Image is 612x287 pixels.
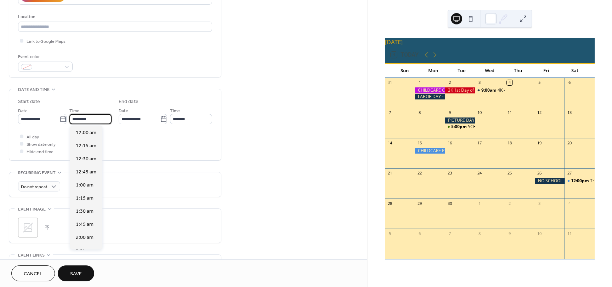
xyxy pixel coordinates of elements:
[18,206,46,213] span: Event image
[507,140,512,145] div: 18
[468,124,555,130] div: SCHOOL ADVISORY / HOME & SCHOOL MTG
[27,141,56,148] span: Show date only
[27,148,53,156] span: Hide end time
[537,80,542,85] div: 5
[76,142,96,150] span: 12:15 am
[507,171,512,176] div: 25
[27,38,66,45] span: Link to Google Maps
[447,64,476,78] div: Tue
[387,140,392,145] div: 14
[391,64,419,78] div: Sun
[477,231,482,236] div: 8
[18,169,56,177] span: Recurring event
[532,64,561,78] div: Fri
[537,171,542,176] div: 26
[535,178,565,184] div: NO SCHOOL - Inservice Day
[567,201,572,206] div: 4
[567,80,572,85] div: 6
[387,80,392,85] div: 31
[18,98,40,105] div: Start date
[567,110,572,115] div: 13
[475,87,505,93] div: 4K - 4th Grade Vision Screening
[415,148,445,154] div: CHILDCARE PLANNERS DUE
[415,94,445,100] div: LABOR DAY - NO SCHOOL
[417,171,422,176] div: 22
[447,231,452,236] div: 7
[477,80,482,85] div: 3
[571,178,590,184] span: 12:00pm
[507,110,512,115] div: 11
[18,107,28,115] span: Date
[537,140,542,145] div: 19
[417,231,422,236] div: 6
[447,80,452,85] div: 2
[18,252,45,259] span: Event links
[76,247,93,254] span: 2:15 am
[451,124,468,130] span: 5:00pm
[387,171,392,176] div: 21
[447,140,452,145] div: 16
[170,107,180,115] span: Time
[507,231,512,236] div: 9
[18,53,71,61] div: Event color
[387,231,392,236] div: 5
[567,140,572,145] div: 20
[417,201,422,206] div: 29
[477,171,482,176] div: 24
[447,201,452,206] div: 30
[417,140,422,145] div: 15
[76,221,93,228] span: 1:45 am
[69,107,79,115] span: Time
[24,270,42,278] span: Cancel
[119,98,138,105] div: End date
[419,64,447,78] div: Mon
[76,208,93,215] span: 1:30 am
[18,218,38,237] div: ;
[565,178,595,184] div: Trivia Night
[476,64,504,78] div: Wed
[477,110,482,115] div: 10
[76,168,96,176] span: 12:45 am
[417,80,422,85] div: 1
[537,231,542,236] div: 10
[76,195,93,202] span: 1:15 am
[477,140,482,145] div: 17
[76,155,96,163] span: 12:30 am
[498,87,560,93] div: 4K - 4th Grade Vision Screening
[417,110,422,115] div: 8
[11,265,55,281] button: Cancel
[567,171,572,176] div: 27
[58,265,94,281] button: Save
[447,110,452,115] div: 9
[18,13,211,21] div: Location
[18,86,50,93] span: Date and time
[537,201,542,206] div: 3
[477,201,482,206] div: 1
[76,182,93,189] span: 1:00 am
[507,201,512,206] div: 2
[445,87,475,93] div: 3K 1st Day of School
[537,110,542,115] div: 12
[385,38,595,46] div: [DATE]
[21,183,47,191] span: Do not repeat
[481,87,498,93] span: 9:00am
[387,201,392,206] div: 28
[561,64,589,78] div: Sat
[507,80,512,85] div: 4
[445,117,475,124] div: PICTURE DAY
[567,231,572,236] div: 11
[387,110,392,115] div: 7
[447,171,452,176] div: 23
[504,64,532,78] div: Thu
[445,124,475,130] div: SCHOOL ADVISORY / HOME & SCHOOL MTG
[119,107,128,115] span: Date
[27,133,39,141] span: All day
[415,87,445,93] div: CHILDCARE CLOSED
[76,129,96,137] span: 12:00 am
[70,270,82,278] span: Save
[76,234,93,241] span: 2:00 am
